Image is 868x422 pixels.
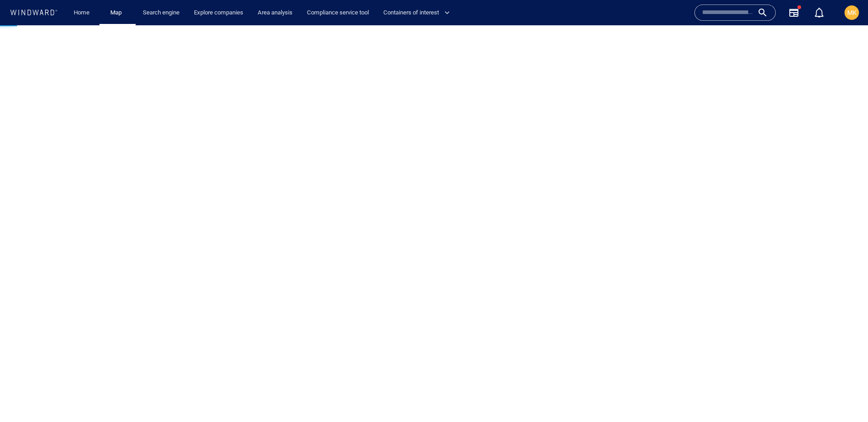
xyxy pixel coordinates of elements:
[847,9,857,16] span: MK
[814,7,825,18] div: Notification center
[383,8,450,18] span: Containers of interest
[139,5,183,21] a: Search engine
[380,5,458,21] button: Containers of interest
[843,4,861,22] button: MK
[190,5,247,21] a: Explore companies
[830,381,861,415] iframe: Chat
[103,5,132,21] button: Map
[67,5,96,21] button: Home
[303,5,373,21] a: Compliance service tool
[70,5,93,21] a: Home
[254,5,296,21] a: Area analysis
[107,5,128,21] a: Map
